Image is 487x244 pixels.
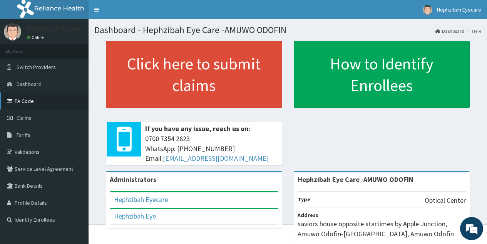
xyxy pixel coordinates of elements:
a: How to Identify Enrollees [294,41,470,108]
a: [EMAIL_ADDRESS][DOMAIN_NAME] [163,154,269,163]
span: Tariffs [17,131,30,138]
img: User Image [4,23,21,40]
h1: Dashboard - Hephzibah Eye Care -AMUWO ODOFIN [94,25,481,35]
b: If you have any issue, reach us on: [145,124,250,133]
li: Here [465,28,481,34]
a: Dashboard [435,28,464,34]
p: Optical Center [425,195,466,205]
b: Address [298,212,318,219]
p: Hephzibah Eyecare [27,25,85,32]
a: Hephzibah Eyecare [114,195,168,204]
b: Administrators [110,175,156,184]
a: Online [27,35,45,40]
img: User Image [423,5,432,15]
span: 0700 7354 2623 WhatsApp: [PHONE_NUMBER] Email: [145,134,278,163]
a: Click here to submit claims [106,41,282,108]
span: Dashboard [17,81,42,88]
p: saviors house opposite startimes by Apple Junction, Amuwo Odofin-[GEOGRAPHIC_DATA], Amuwo Odofin [298,219,466,239]
strong: Hephzibah Eye Care -AMUWO ODOFIN [298,175,413,184]
span: Switch Providers [17,64,56,71]
span: Claims [17,114,32,121]
b: Type [298,196,310,203]
a: Hephzibah Eye [114,212,156,220]
span: Hephzibah Eyecare [437,6,481,13]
